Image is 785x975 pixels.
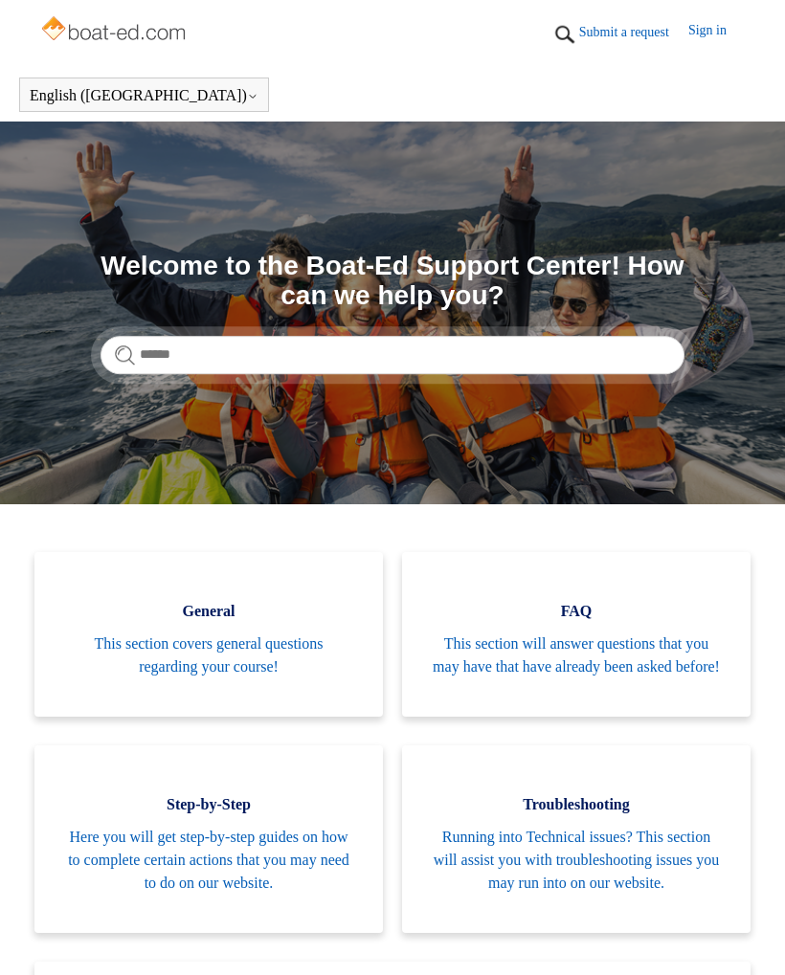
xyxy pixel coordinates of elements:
[402,745,751,933] a: Troubleshooting Running into Technical issues? This section will assist you with troubleshooting ...
[402,552,751,717] a: FAQ This section will answer questions that you may have that have already been asked before!
[101,336,684,374] input: Search
[30,87,258,104] button: English ([GEOGRAPHIC_DATA])
[101,252,684,311] h1: Welcome to the Boat-Ed Support Center! How can we help you?
[34,745,383,933] a: Step-by-Step Here you will get step-by-step guides on how to complete certain actions that you ma...
[63,793,354,816] span: Step-by-Step
[63,600,354,623] span: General
[688,20,746,49] a: Sign in
[63,632,354,678] span: This section covers general questions regarding your course!
[431,600,722,623] span: FAQ
[39,11,191,50] img: Boat-Ed Help Center home page
[579,22,688,42] a: Submit a request
[34,552,383,717] a: General This section covers general questions regarding your course!
[431,826,722,895] span: Running into Technical issues? This section will assist you with troubleshooting issues you may r...
[431,632,722,678] span: This section will answer questions that you may have that have already been asked before!
[63,826,354,895] span: Here you will get step-by-step guides on how to complete certain actions that you may need to do ...
[431,793,722,816] span: Troubleshooting
[550,20,579,49] img: 01HZPCYTXV3JW8MJV9VD7EMK0H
